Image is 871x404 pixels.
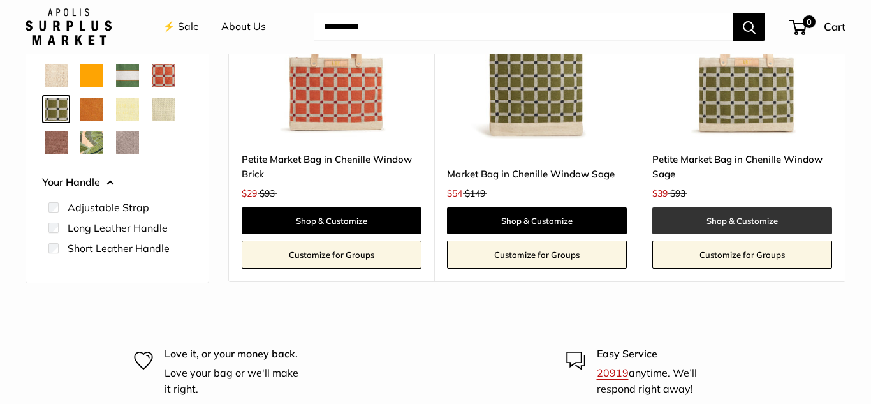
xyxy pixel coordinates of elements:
[314,13,733,41] input: Search...
[116,64,139,87] button: Court Green
[45,131,68,154] button: Mustang
[80,64,103,87] button: Orange
[447,241,627,269] a: Customize for Groups
[116,131,139,154] button: Taupe
[597,346,738,363] p: Easy Service
[242,241,421,269] a: Customize for Groups
[803,15,816,28] span: 0
[447,167,627,181] a: Market Bag in Chenille Window Sage
[824,20,845,33] span: Cart
[652,241,832,269] a: Customize for Groups
[80,131,103,154] button: Palm Leaf
[260,188,275,199] span: $93
[652,152,832,182] a: Petite Market Bag in Chenille Window Sage
[652,207,832,234] a: Shop & Customize
[791,17,845,37] a: 0 Cart
[733,13,765,41] button: Search
[45,98,68,121] button: Chenille Window Sage
[68,241,170,256] label: Short Leather Handle
[447,188,462,199] span: $54
[652,188,668,199] span: $39
[165,365,305,398] p: Love your bag or we'll make it right.
[165,346,305,363] p: Love it, or your money back.
[26,8,112,45] img: Apolis: Surplus Market
[116,98,139,121] button: Daisy
[242,152,421,182] a: Petite Market Bag in Chenille Window Brick
[242,207,421,234] a: Shop & Customize
[152,98,175,121] button: Mint Sorbet
[465,188,485,199] span: $149
[80,98,103,121] button: Cognac
[242,188,257,199] span: $29
[42,173,193,192] button: Your Handle
[447,207,627,234] a: Shop & Customize
[597,366,629,379] a: 20919
[68,200,149,215] label: Adjustable Strap
[152,64,175,87] button: Chenille Window Brick
[163,17,199,36] a: ⚡️ Sale
[45,64,68,87] button: Natural
[597,365,738,398] p: anytime. We’ll respond right away!
[670,188,685,199] span: $93
[68,220,168,236] label: Long Leather Handle
[221,17,266,36] a: About Us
